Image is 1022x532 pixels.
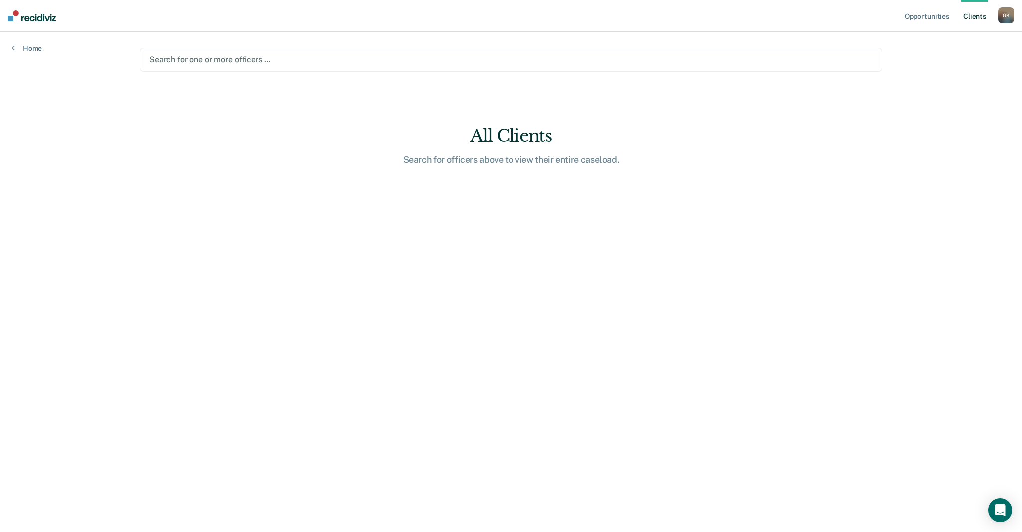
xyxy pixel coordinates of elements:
div: G K [998,7,1014,23]
div: All Clients [351,126,671,146]
a: Home [12,44,42,53]
button: GK [998,7,1014,23]
img: Recidiviz [8,10,56,21]
div: Open Intercom Messenger [988,498,1012,522]
div: Search for officers above to view their entire caseload. [351,154,671,165]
